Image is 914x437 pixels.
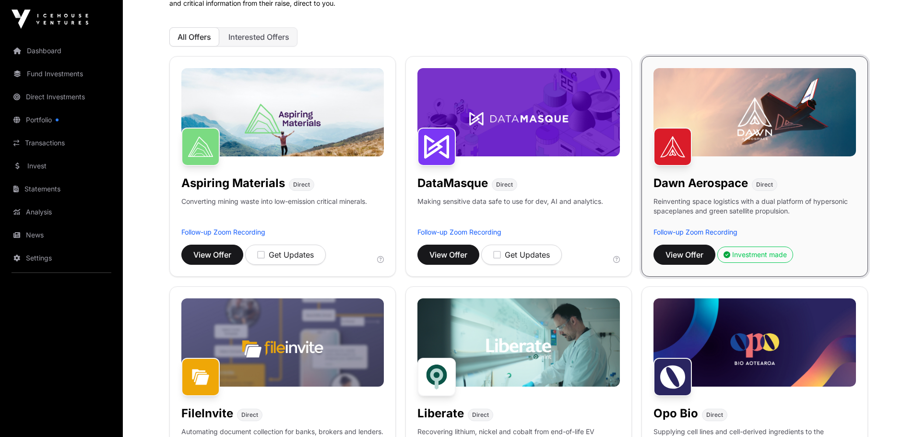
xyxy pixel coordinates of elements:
[653,68,856,156] img: Dawn-Banner.jpg
[653,406,698,421] h1: Opo Bio
[706,411,723,419] span: Direct
[653,245,715,265] button: View Offer
[181,128,220,166] img: Aspiring Materials
[181,298,384,387] img: File-Invite-Banner.jpg
[866,391,914,437] iframe: Chat Widget
[8,63,115,84] a: Fund Investments
[429,249,467,260] span: View Offer
[653,197,856,227] p: Reinventing space logistics with a dual platform of hypersonic spaceplanes and green satellite pr...
[481,245,562,265] button: Get Updates
[241,411,258,419] span: Direct
[653,358,692,396] img: Opo Bio
[178,32,211,42] span: All Offers
[8,109,115,130] a: Portfolio
[8,40,115,61] a: Dashboard
[417,176,488,191] h1: DataMasque
[181,228,265,236] a: Follow-up Zoom Recording
[653,228,737,236] a: Follow-up Zoom Recording
[493,249,550,260] div: Get Updates
[181,68,384,156] img: Aspiring-Banner.jpg
[8,155,115,177] a: Invest
[417,298,620,387] img: Liberate-Banner.jpg
[417,228,501,236] a: Follow-up Zoom Recording
[181,358,220,396] img: FileInvite
[417,245,479,265] button: View Offer
[724,250,787,260] div: Investment made
[653,176,748,191] h1: Dawn Aerospace
[496,181,513,189] span: Direct
[8,248,115,269] a: Settings
[181,406,233,421] h1: FileInvite
[293,181,310,189] span: Direct
[653,128,692,166] img: Dawn Aerospace
[8,132,115,154] a: Transactions
[169,27,219,47] button: All Offers
[417,68,620,156] img: DataMasque-Banner.jpg
[665,249,703,260] span: View Offer
[472,411,489,419] span: Direct
[181,197,367,227] p: Converting mining waste into low-emission critical minerals.
[257,249,314,260] div: Get Updates
[653,298,856,387] img: Opo-Bio-Banner.jpg
[181,176,285,191] h1: Aspiring Materials
[8,201,115,223] a: Analysis
[417,406,464,421] h1: Liberate
[417,128,456,166] img: DataMasque
[245,245,326,265] button: Get Updates
[8,178,115,200] a: Statements
[8,86,115,107] a: Direct Investments
[220,27,297,47] button: Interested Offers
[417,358,456,396] img: Liberate
[12,10,88,29] img: Icehouse Ventures Logo
[228,32,289,42] span: Interested Offers
[8,224,115,246] a: News
[417,197,603,227] p: Making sensitive data safe to use for dev, AI and analytics.
[193,249,231,260] span: View Offer
[181,245,243,265] button: View Offer
[717,247,793,263] button: Investment made
[756,181,773,189] span: Direct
